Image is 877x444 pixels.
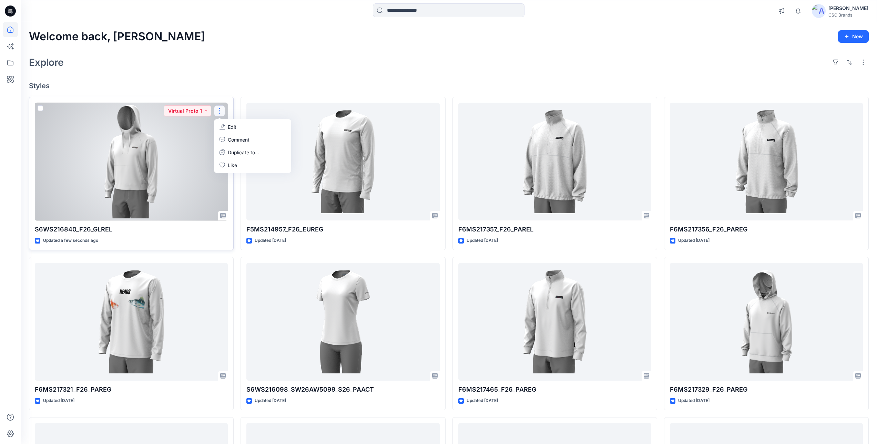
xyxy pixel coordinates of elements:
p: F6MS217321_F26_PAREG [35,385,228,394]
div: CSC Brands [828,12,868,18]
p: F6MS217329_F26_PAREG [670,385,863,394]
a: F5MS214957_F26_EUREG [246,103,439,221]
a: S6WS216098_SW26AW5099_S26_PAACT [246,263,439,381]
p: F6MS217356_F26_PAREG [670,225,863,234]
p: Like [228,162,237,169]
a: Edit [215,121,290,133]
h4: Styles [29,82,869,90]
p: Duplicate to... [228,149,259,156]
p: F5MS214957_F26_EUREG [246,225,439,234]
a: F6MS217356_F26_PAREG [670,103,863,221]
p: Edit [228,123,236,131]
p: Updated [DATE] [255,397,286,404]
a: F6MS217465_F26_PAREG [458,263,651,381]
button: New [838,30,869,43]
img: avatar [812,4,826,18]
p: Updated [DATE] [678,397,710,404]
div: [PERSON_NAME] [828,4,868,12]
p: Updated [DATE] [678,237,710,244]
a: S6WS216840_F26_GLREL [35,103,228,221]
h2: Welcome back, [PERSON_NAME] [29,30,205,43]
p: F6MS217465_F26_PAREG [458,385,651,394]
h2: Explore [29,57,64,68]
p: Updated a few seconds ago [43,237,98,244]
p: F6MS217357_F26_PAREL [458,225,651,234]
a: F6MS217321_F26_PAREG [35,263,228,381]
p: Updated [DATE] [43,397,74,404]
p: Updated [DATE] [255,237,286,244]
p: Updated [DATE] [467,397,498,404]
a: F6MS217357_F26_PAREL [458,103,651,221]
p: S6WS216840_F26_GLREL [35,225,228,234]
p: Comment [228,136,249,143]
p: Updated [DATE] [467,237,498,244]
a: F6MS217329_F26_PAREG [670,263,863,381]
p: S6WS216098_SW26AW5099_S26_PAACT [246,385,439,394]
